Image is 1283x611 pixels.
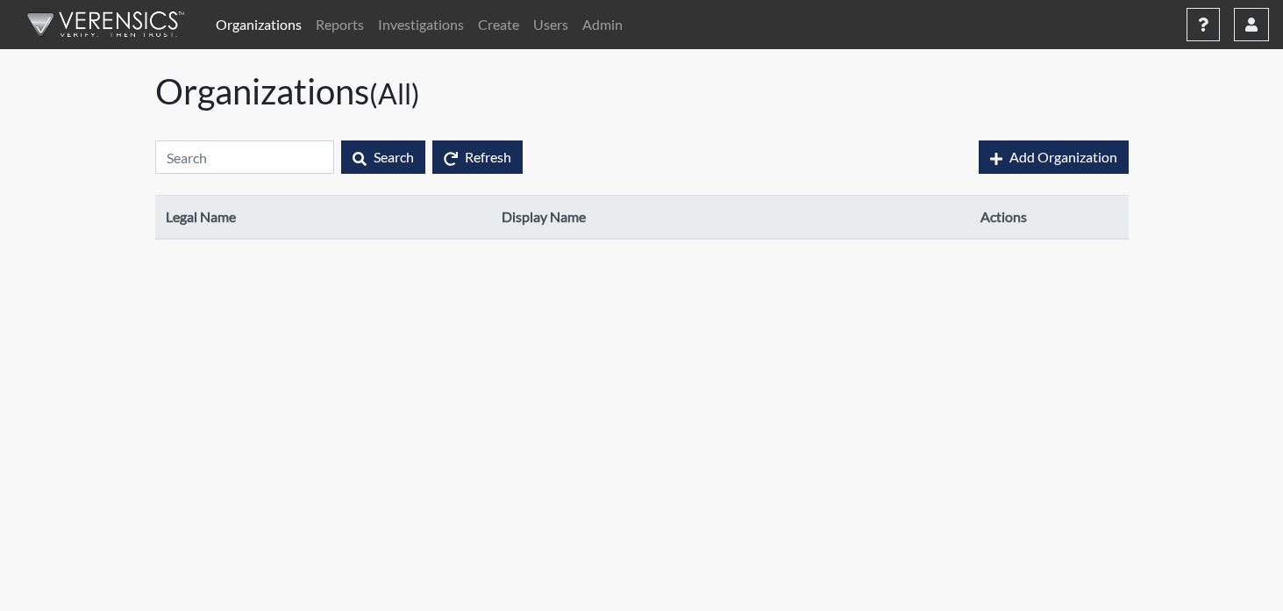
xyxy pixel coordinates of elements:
[471,7,526,42] a: Create
[575,7,630,42] a: Admin
[155,196,492,240] th: Legal Name
[432,140,523,174] button: Refresh
[374,148,414,165] span: Search
[341,140,425,174] button: Search
[526,7,575,42] a: Users
[371,7,471,42] a: Investigations
[155,70,1129,112] h1: Organizations
[155,140,334,174] input: Search
[491,196,880,240] th: Display Name
[369,76,420,111] small: (All)
[979,140,1129,174] button: Add Organization
[465,148,511,165] span: Refresh
[209,7,309,42] a: Organizations
[880,196,1129,240] th: Actions
[309,7,371,42] a: Reports
[1009,148,1117,165] span: Add Organization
